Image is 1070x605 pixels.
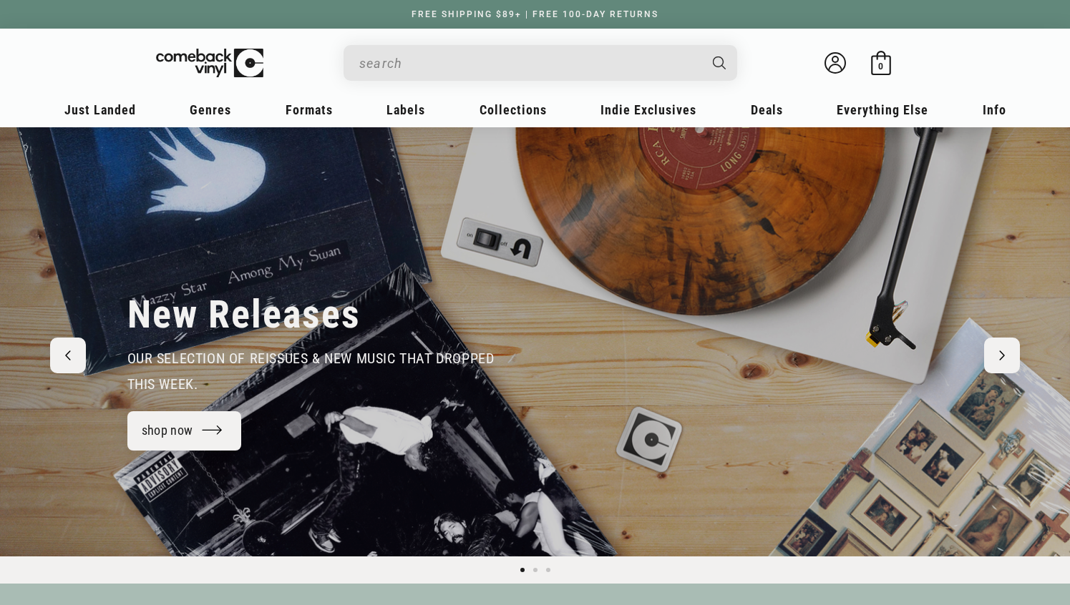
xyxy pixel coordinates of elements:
[600,102,696,117] span: Indie Exclusives
[700,45,739,81] button: Search
[516,564,529,576] button: Load slide 1 of 3
[359,49,699,78] input: search
[984,338,1020,373] button: Next slide
[190,102,231,117] span: Genres
[397,9,673,19] a: FREE SHIPPING $89+ | FREE 100-DAY RETURNS
[127,350,495,393] span: our selection of reissues & new music that dropped this week.
[286,102,333,117] span: Formats
[127,291,361,338] h2: New Releases
[64,102,136,117] span: Just Landed
[127,411,242,451] a: shop now
[529,564,542,576] button: Load slide 2 of 3
[878,61,883,72] span: 0
[344,45,737,81] div: Search
[983,102,1006,117] span: Info
[542,564,555,576] button: Load slide 3 of 3
[480,102,547,117] span: Collections
[50,338,86,373] button: Previous slide
[837,102,928,117] span: Everything Else
[751,102,783,117] span: Deals
[386,102,425,117] span: Labels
